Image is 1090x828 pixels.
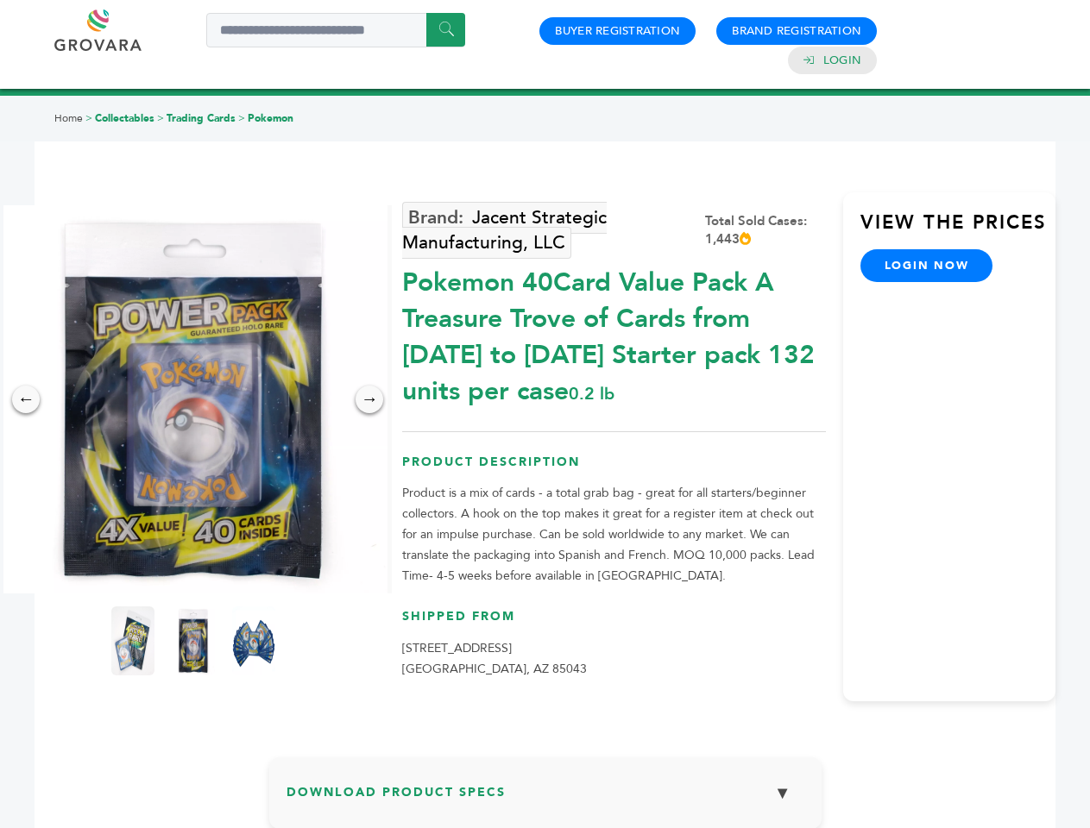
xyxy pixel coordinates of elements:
div: → [356,386,383,413]
a: Buyer Registration [555,23,680,39]
h3: View the Prices [860,210,1055,249]
h3: Shipped From [402,608,826,638]
span: > [157,111,164,125]
div: Pokemon 40Card Value Pack A Treasure Trove of Cards from [DATE] to [DATE] Starter pack 132 units ... [402,256,826,410]
h3: Download Product Specs [287,775,804,825]
input: Search a product or brand... [206,13,465,47]
img: Pokemon 40-Card Value Pack – A Treasure Trove of Cards from 1996 to 2024 - Starter pack! 132 unit... [172,606,215,675]
a: Brand Registration [732,23,861,39]
p: Product is a mix of cards - a total grab bag - great for all starters/beginner collectors. A hook... [402,483,826,586]
div: ← [12,386,40,413]
a: Home [54,111,83,125]
a: Collectables [95,111,154,125]
a: Pokemon [248,111,293,125]
span: > [85,111,92,125]
a: Trading Cards [167,111,236,125]
span: > [238,111,245,125]
img: Pokemon 40-Card Value Pack – A Treasure Trove of Cards from 1996 to 2024 - Starter pack! 132 unit... [111,606,154,675]
img: Pokemon 40-Card Value Pack – A Treasure Trove of Cards from 1996 to 2024 - Starter pack! 132 unit... [232,606,275,675]
div: Total Sold Cases: 1,443 [705,212,826,248]
a: Jacent Strategic Manufacturing, LLC [402,202,607,259]
a: login now [860,249,993,282]
h3: Product Description [402,454,826,484]
span: 0.2 lb [569,382,614,405]
a: Login [823,53,861,68]
p: [STREET_ADDRESS] [GEOGRAPHIC_DATA], AZ 85043 [402,638,826,680]
button: ▼ [761,775,804,812]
